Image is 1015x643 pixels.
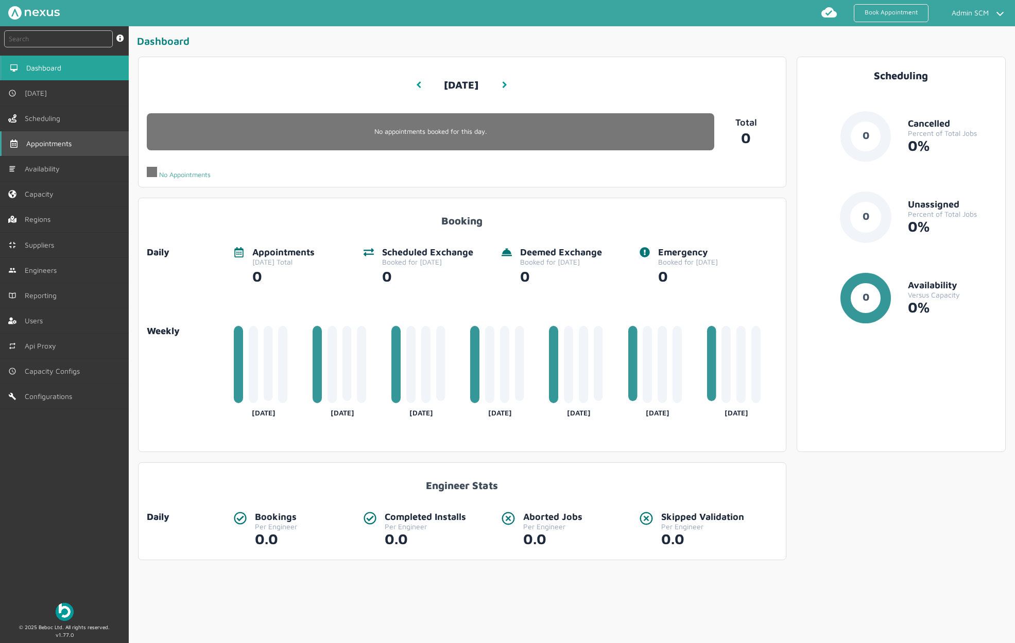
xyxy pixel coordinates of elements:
div: 0 [382,266,473,285]
img: md-contract.svg [8,241,16,249]
a: Weekly [147,326,226,337]
span: Api Proxy [25,342,60,350]
div: 0.0 [255,531,297,547]
div: Booked for [DATE] [658,258,718,266]
div: Booked for [DATE] [520,258,602,266]
h3: [DATE] [444,71,478,99]
div: Emergency [658,247,718,258]
img: md-build.svg [8,392,16,401]
span: Capacity [25,190,58,198]
span: Appointments [26,140,76,148]
div: 0.0 [385,531,466,547]
div: Deemed Exchange [520,247,602,258]
div: No Appointments [147,167,211,179]
div: [DATE] [313,405,372,417]
img: capacity-left-menu.svg [8,190,16,198]
text: 0 [863,291,869,303]
a: 0CancelledPercent of Total Jobs0% [805,111,997,179]
div: 0 [520,266,602,285]
img: md-people.svg [8,266,16,274]
div: Engineer Stats [147,471,778,491]
div: Booked for [DATE] [382,258,473,266]
p: No appointments booked for this day. [147,128,714,135]
text: 0 [863,210,869,222]
a: 0UnassignedPercent of Total Jobs0% [805,192,997,259]
div: Completed Installs [385,512,466,523]
div: [DATE] [549,405,608,417]
div: 0% [908,218,997,235]
span: Configurations [25,392,76,401]
div: [DATE] [628,405,687,417]
div: 0% [908,137,997,154]
div: Scheduled Exchange [382,247,473,258]
img: regions.left-menu.svg [8,215,16,223]
img: appointments-left-menu.svg [10,140,18,148]
img: md-book.svg [8,291,16,300]
img: md-time.svg [8,367,16,375]
span: Engineers [25,266,61,274]
div: Per Engineer [385,523,466,531]
span: Availability [25,165,64,173]
div: Availability [908,280,997,291]
div: 0.0 [523,531,582,547]
text: 0 [863,129,869,141]
div: Skipped Validation [661,512,744,523]
div: Scheduling [805,69,997,81]
p: Total [714,117,777,128]
img: md-repeat.svg [8,342,16,350]
input: Search by: Ref, PostCode, MPAN, MPRN, Account, Customer [4,30,113,47]
div: 0.0 [661,531,744,547]
div: Per Engineer [523,523,582,531]
span: Dashboard [26,64,65,72]
div: 0% [908,299,997,316]
div: Appointments [252,247,315,258]
span: Regions [25,215,55,223]
a: Book Appointment [854,4,928,22]
span: Reporting [25,291,61,300]
div: Daily [147,512,226,523]
span: Users [25,317,47,325]
div: Per Engineer [661,523,744,531]
div: Percent of Total Jobs [908,129,997,137]
div: Aborted Jobs [523,512,582,523]
span: Scheduling [25,114,64,123]
div: 0 [658,266,718,285]
img: md-cloud-done.svg [821,4,837,21]
span: Capacity Configs [25,367,84,375]
div: [DATE] [391,405,451,417]
img: scheduling-left-menu.svg [8,114,16,123]
img: Nexus [8,6,60,20]
div: [DATE] [707,405,766,417]
div: Versus Capacity [908,291,997,299]
img: md-desktop.svg [10,64,18,72]
img: user-left-menu.svg [8,317,16,325]
div: Bookings [255,512,297,523]
div: Dashboard [137,34,1011,51]
div: Booking [147,206,778,227]
a: 0 [714,128,777,146]
div: [DATE] Total [252,258,315,266]
div: Unassigned [908,199,997,210]
img: Beboc Logo [56,603,74,621]
div: Percent of Total Jobs [908,210,997,218]
img: md-time.svg [8,89,16,97]
div: 0 [252,266,315,285]
div: Cancelled [908,118,997,129]
div: [DATE] [234,405,293,417]
div: Daily [147,247,226,258]
span: Suppliers [25,241,58,249]
span: [DATE] [25,89,51,97]
img: md-list.svg [8,165,16,173]
div: Per Engineer [255,523,297,531]
div: [DATE] [470,405,529,417]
